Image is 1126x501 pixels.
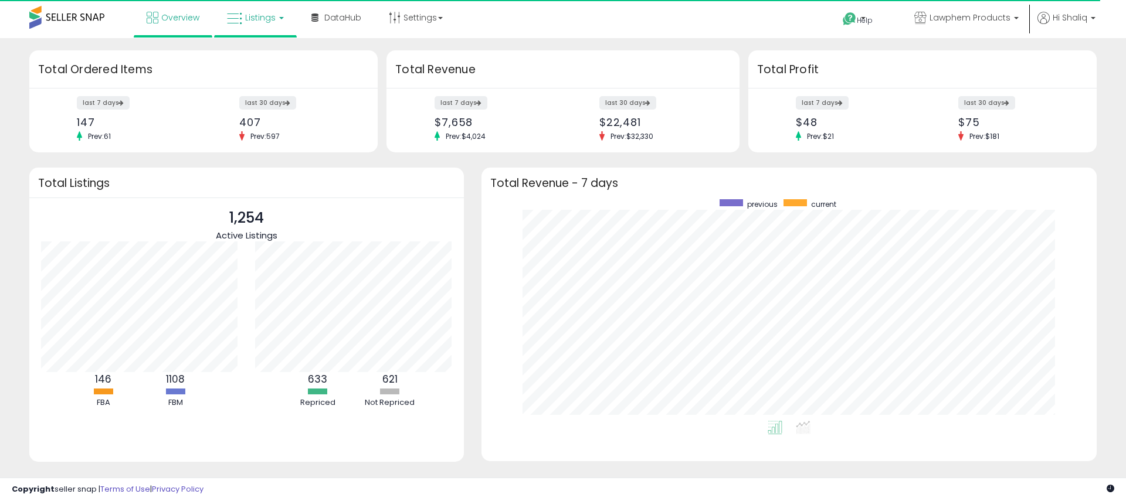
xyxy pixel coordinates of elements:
[599,96,656,110] label: last 30 days
[857,15,873,25] span: Help
[245,12,276,23] span: Listings
[324,12,361,23] span: DataHub
[77,96,130,110] label: last 7 days
[239,96,296,110] label: last 30 days
[12,483,55,495] strong: Copyright
[68,397,138,408] div: FBA
[239,116,357,128] div: 407
[216,229,277,241] span: Active Listings
[166,372,185,386] b: 1108
[490,179,1088,188] h3: Total Revenue - 7 days
[435,96,487,110] label: last 7 days
[958,96,1015,110] label: last 30 days
[435,116,554,128] div: $7,658
[12,484,204,495] div: seller snap | |
[796,96,849,110] label: last 7 days
[801,131,840,141] span: Prev: $21
[95,372,111,386] b: 146
[747,199,778,209] span: previous
[283,397,353,408] div: Repriced
[1037,12,1096,38] a: Hi Shaliq
[245,131,286,141] span: Prev: 597
[161,12,199,23] span: Overview
[82,131,117,141] span: Prev: 61
[77,116,195,128] div: 147
[757,62,1088,78] h3: Total Profit
[930,12,1010,23] span: Lawphem Products
[140,397,211,408] div: FBM
[1053,12,1087,23] span: Hi Shaliq
[152,483,204,495] a: Privacy Policy
[100,483,150,495] a: Terms of Use
[308,372,327,386] b: 633
[38,62,369,78] h3: Total Ordered Items
[833,3,896,38] a: Help
[796,116,914,128] div: $48
[599,116,719,128] div: $22,481
[811,199,836,209] span: current
[605,131,659,141] span: Prev: $32,330
[216,207,277,229] p: 1,254
[395,62,731,78] h3: Total Revenue
[964,131,1005,141] span: Prev: $181
[355,397,425,408] div: Not Repriced
[958,116,1076,128] div: $75
[382,372,398,386] b: 621
[38,179,455,188] h3: Total Listings
[842,12,857,26] i: Get Help
[440,131,491,141] span: Prev: $4,024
